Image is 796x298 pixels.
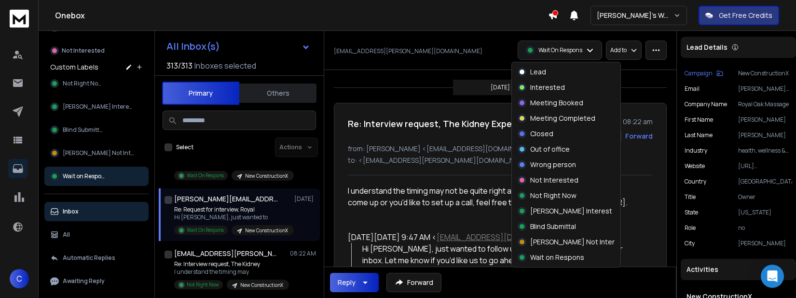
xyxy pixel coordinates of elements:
p: Add to [610,46,627,54]
p: [URL][DOMAIN_NAME] [738,162,792,170]
p: New ConstructionX [245,227,288,234]
p: Interested [530,83,565,92]
p: Automatic Replies [63,254,115,262]
button: Forward [386,273,441,292]
p: website [685,162,705,170]
p: Lead Details [686,43,727,52]
button: Primary [162,82,239,105]
h1: Re: Interview request, The Kidney Experts, PLLC [348,117,551,130]
p: Out of office [530,144,570,154]
p: [GEOGRAPHIC_DATA] [738,178,792,185]
p: Meeting Booked [530,98,583,108]
p: [PERSON_NAME]'s Workspace [597,11,673,20]
span: Not Right Now [63,80,102,87]
h1: [EMAIL_ADDRESS][PERSON_NAME][DOMAIN_NAME] [174,249,280,258]
p: Last Name [685,131,713,139]
p: Blind Submittal [530,222,576,231]
p: no [738,224,792,232]
p: State [685,209,698,216]
span: [PERSON_NAME] Interest [63,103,132,111]
p: Inbox [63,208,79,215]
h3: Custom Labels [50,62,98,72]
p: [DATE] [491,84,510,91]
p: New ConstructionX [245,172,288,180]
p: First Name [685,116,713,124]
p: New ConstructionX [240,282,283,289]
a: [EMAIL_ADDRESS][DOMAIN_NAME] [437,232,564,242]
p: Owner [738,193,792,201]
p: Country [685,178,706,185]
div: I understand the timing may not be quite right at the moment. If any questions come up or you'd l... [348,185,630,208]
p: Wait on Respons [530,253,584,262]
p: from: [PERSON_NAME] <[EMAIL_ADDRESS][DOMAIN_NAME]> [348,144,653,154]
p: Re: Interview request, The Kidney [174,260,289,268]
p: [PERSON_NAME] [738,131,792,139]
h1: [PERSON_NAME][EMAIL_ADDRESS][DOMAIN_NAME] [174,194,280,204]
p: Royal Oak Massage [738,100,792,108]
span: Blind Submittal [63,126,104,134]
p: [PERSON_NAME] Not Inter [530,237,615,247]
div: Open Intercom Messenger [761,265,784,288]
p: Wait On Respons [187,227,224,234]
p: [PERSON_NAME] Interest [530,206,612,216]
img: logo [10,10,29,28]
p: Wait On Respons [187,172,224,179]
p: Wait On Respons [538,46,582,54]
span: [PERSON_NAME] Not Inter [63,149,135,157]
p: [DATE] [294,195,316,203]
p: [PERSON_NAME] [738,116,792,124]
p: New ConstructionX [738,70,792,77]
span: Wait on Respons [63,172,108,180]
p: role [685,224,696,232]
p: Get Free Credits [719,11,772,20]
p: Company Name [685,100,727,108]
span: 313 / 313 [166,60,192,71]
p: Email [685,85,700,93]
h1: All Inbox(s) [166,42,220,51]
p: Awaiting Reply [63,277,105,285]
p: Not Right Now [187,281,219,288]
p: Re: Request for interview, Royal [174,206,290,213]
p: Not Right Now [530,191,576,200]
p: [EMAIL_ADDRESS][PERSON_NAME][DOMAIN_NAME] [334,47,482,55]
div: Hi [PERSON_NAME], just wanted to follow up in case this got buried in your inbox. Let me know if ... [362,243,630,278]
div: Forward [625,131,653,141]
p: title [685,193,696,201]
p: [DATE] : 08:22 am [595,117,653,127]
h1: Onebox [55,10,548,21]
p: Hi [PERSON_NAME], just wanted to [174,213,290,221]
p: [PERSON_NAME][EMAIL_ADDRESS][DOMAIN_NAME] [738,85,792,93]
p: All [63,231,70,239]
p: I understand the timing may [174,268,289,276]
p: Not Interested [62,47,105,55]
p: Lead [530,67,546,77]
p: Not Interested [530,175,578,185]
div: Activities [681,259,796,280]
h3: Inboxes selected [194,60,256,71]
p: Closed [530,129,553,139]
p: Meeting Completed [530,114,595,123]
p: [PERSON_NAME] [738,240,792,247]
span: C [10,269,29,288]
label: Select [176,143,193,151]
p: [US_STATE] [738,209,792,216]
p: City [685,240,695,247]
p: Wrong person [530,160,576,170]
div: [DATE][DATE] 9:47 AM < > wrote: [348,231,630,243]
p: to: <[EMAIL_ADDRESS][PERSON_NAME][DOMAIN_NAME]> [348,156,653,165]
p: Campaign [685,70,713,77]
p: 08:22 AM [290,250,316,257]
div: Reply [338,278,356,287]
button: Others [239,83,316,104]
p: industry [685,147,707,155]
p: health, wellness & fitness [738,147,792,155]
